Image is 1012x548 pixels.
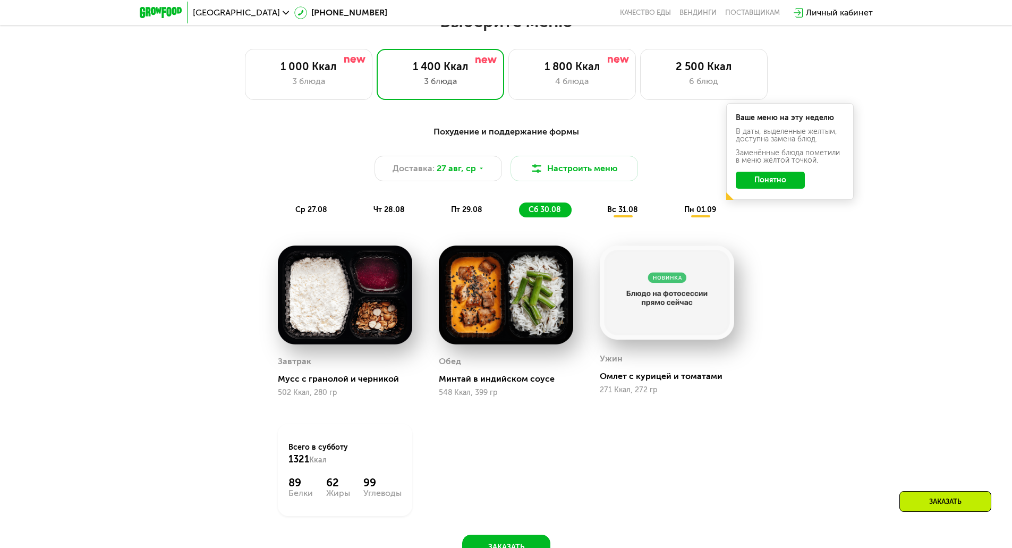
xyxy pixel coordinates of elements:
[736,172,805,189] button: Понятно
[607,205,638,214] span: вс 31.08
[520,75,625,88] div: 4 блюда
[439,353,461,369] div: Обед
[326,489,350,498] div: Жиры
[439,389,573,397] div: 548 Ккал, 399 гр
[620,9,671,17] a: Качество еды
[278,374,421,384] div: Мусс с гранолой и черникой
[736,128,844,143] div: В даты, выделенные желтым, доступна замена блюд.
[806,6,873,19] div: Личный кабинет
[363,489,402,498] div: Углеводы
[288,476,313,489] div: 89
[326,476,350,489] div: 62
[520,60,625,73] div: 1 800 Ккал
[363,476,402,489] div: 99
[393,162,435,175] span: Доставка:
[288,489,313,498] div: Белки
[288,453,309,465] span: 1321
[451,205,482,214] span: пт 29.08
[529,205,561,214] span: сб 30.08
[600,351,623,367] div: Ужин
[193,9,280,17] span: [GEOGRAPHIC_DATA]
[725,9,780,17] div: поставщикам
[736,149,844,164] div: Заменённые блюда пометили в меню жёлтой точкой.
[256,60,361,73] div: 1 000 Ккал
[295,205,327,214] span: ср 27.08
[309,456,327,465] span: Ккал
[899,491,991,512] div: Заказать
[439,374,582,384] div: Минтай в индийском соусе
[437,162,476,175] span: 27 авг, ср
[600,371,743,382] div: Омлет с курицей и томатами
[288,442,402,466] div: Всего в субботу
[192,125,821,139] div: Похудение и поддержание формы
[278,389,412,397] div: 502 Ккал, 280 гр
[600,386,734,394] div: 271 Ккал, 272 гр
[278,353,311,369] div: Завтрак
[684,205,716,214] span: пн 01.09
[651,75,756,88] div: 6 блюд
[388,60,493,73] div: 1 400 Ккал
[651,60,756,73] div: 2 500 Ккал
[736,114,844,122] div: Ваше меню на эту неделю
[388,75,493,88] div: 3 блюда
[511,156,638,181] button: Настроить меню
[373,205,405,214] span: чт 28.08
[679,9,717,17] a: Вендинги
[256,75,361,88] div: 3 блюда
[294,6,387,19] a: [PHONE_NUMBER]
